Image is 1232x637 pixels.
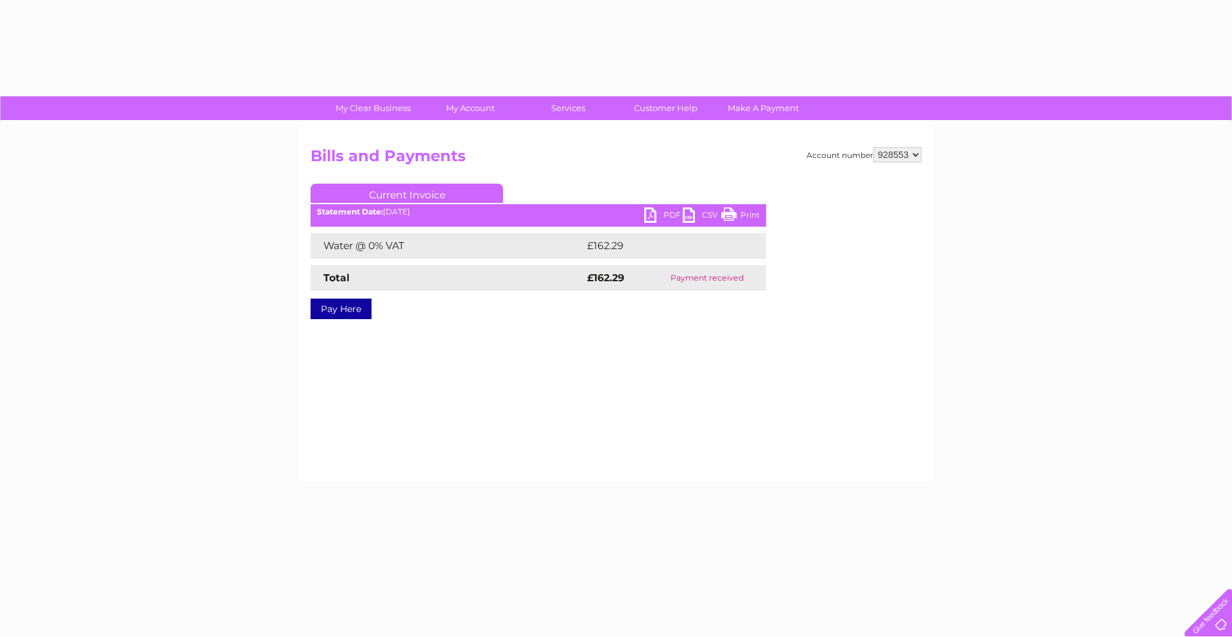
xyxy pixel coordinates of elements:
[807,147,921,162] div: Account number
[323,272,350,284] strong: Total
[311,207,766,216] div: [DATE]
[710,96,816,120] a: Make A Payment
[644,207,683,226] a: PDF
[721,207,760,226] a: Print
[584,233,742,259] td: £162.29
[311,233,584,259] td: Water @ 0% VAT
[587,272,624,284] strong: £162.29
[515,96,621,120] a: Services
[683,207,721,226] a: CSV
[311,147,921,171] h2: Bills and Payments
[649,265,766,291] td: Payment received
[311,299,372,319] a: Pay Here
[317,207,383,216] b: Statement Date:
[418,96,524,120] a: My Account
[311,184,503,203] a: Current Invoice
[320,96,426,120] a: My Clear Business
[613,96,719,120] a: Customer Help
